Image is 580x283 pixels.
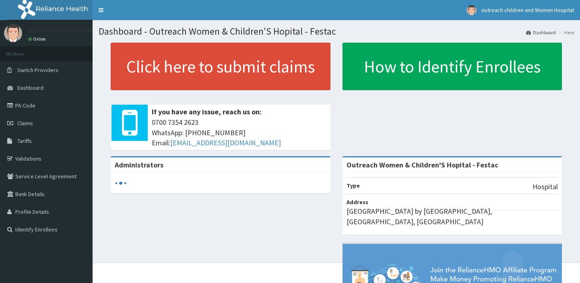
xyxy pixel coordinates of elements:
[481,6,574,14] span: outreach children and Women Hospital
[17,66,58,74] span: Switch Providers
[17,137,32,145] span: Tariffs
[115,160,163,169] b: Administrators
[99,26,574,37] h1: Dashboard - Outreach Women & Children'S Hopital - Festac
[466,5,477,15] img: User Image
[347,160,498,169] strong: Outreach Women & Children'S Hopital - Festac
[111,43,330,90] a: Click here to submit claims
[17,120,33,127] span: Claims
[4,24,22,42] img: User Image
[152,117,326,148] span: 0700 7354 2623 WhatsApp: [PHONE_NUMBER] Email:
[152,107,262,116] b: If you have any issue, reach us on:
[343,43,562,90] a: How to Identify Enrollees
[28,36,47,42] a: Online
[557,29,574,36] li: Here
[533,182,558,192] p: Hospital
[28,26,151,33] p: outreach children and Women Hospital
[115,177,127,189] svg: audio-loading
[347,182,360,189] b: Type
[347,206,558,227] p: [GEOGRAPHIC_DATA] by [GEOGRAPHIC_DATA], [GEOGRAPHIC_DATA], [GEOGRAPHIC_DATA]
[17,84,43,91] span: Dashboard
[347,198,368,206] b: Address
[526,29,556,36] a: Dashboard
[170,138,281,147] a: [EMAIL_ADDRESS][DOMAIN_NAME]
